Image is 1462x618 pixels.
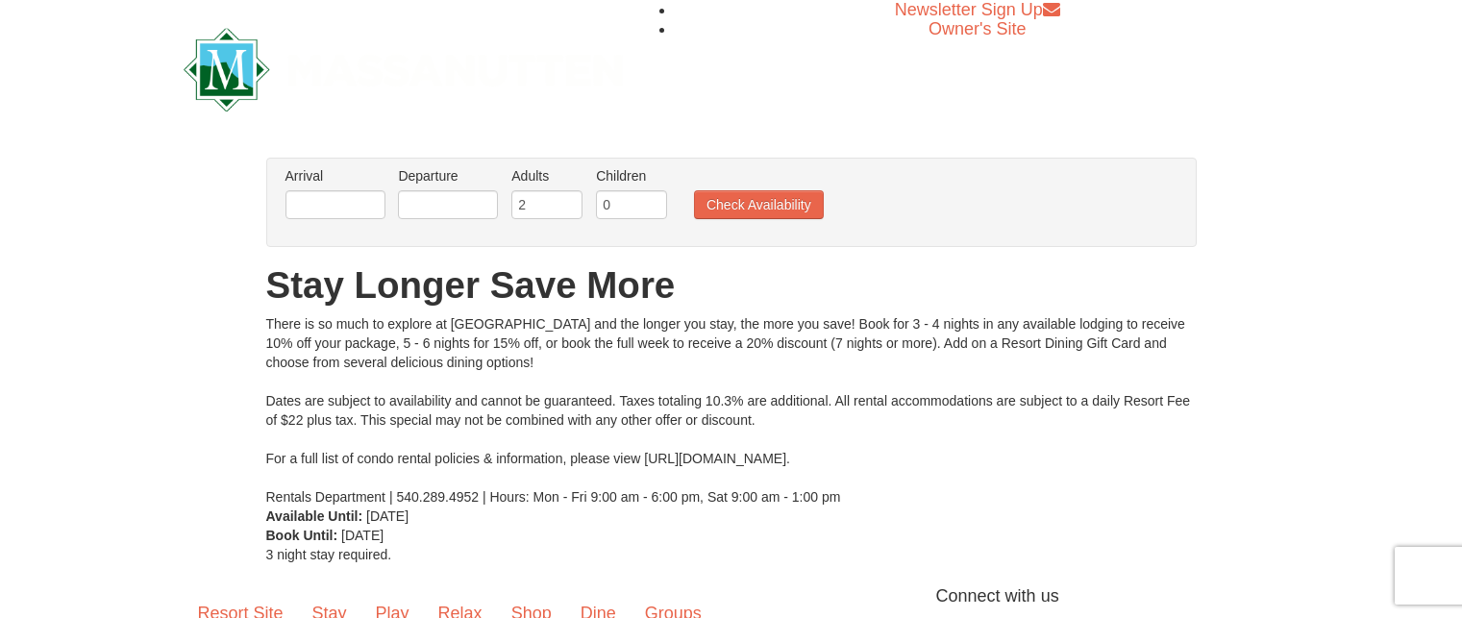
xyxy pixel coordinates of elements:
label: Children [596,166,667,185]
div: There is so much to explore at [GEOGRAPHIC_DATA] and the longer you stay, the more you save! Book... [266,314,1197,507]
p: Connect with us [184,583,1279,609]
strong: Book Until: [266,528,338,543]
span: 3 night stay required. [266,547,392,562]
span: [DATE] [366,508,409,524]
a: Massanutten Resort [184,44,624,89]
label: Departure [398,166,498,185]
label: Arrival [285,166,385,185]
strong: Available Until: [266,508,363,524]
button: Check Availability [694,190,824,219]
label: Adults [511,166,582,185]
img: Massanutten Resort Logo [184,28,624,111]
a: Owner's Site [929,19,1026,38]
span: [DATE] [341,528,384,543]
h1: Stay Longer Save More [266,266,1197,305]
